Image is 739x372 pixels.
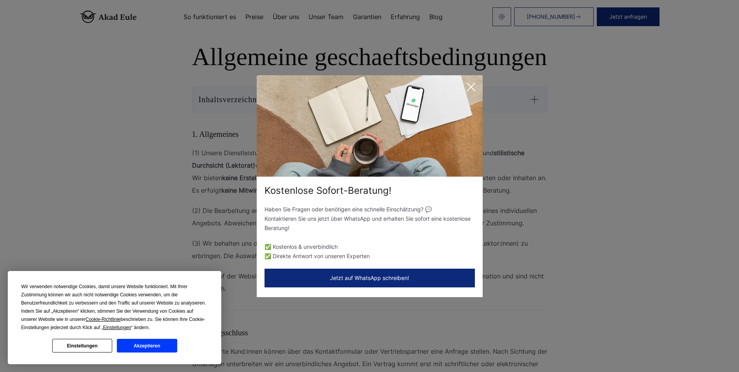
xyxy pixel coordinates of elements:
button: Jetzt auf WhatsApp schreiben! [265,269,475,287]
div: Kostenlose Sofort-Beratung! [257,184,483,197]
div: Cookie Consent Prompt [8,271,221,364]
span: Cookie-Richtlinie [86,317,121,322]
p: Haben Sie Fragen oder benötigen eine schnelle Einschätzung? 💬 Kontaktieren Sie uns jetzt über Wha... [265,205,475,233]
div: Wir verwenden notwendige Cookies, damit unsere Website funktioniert. Mit Ihrer Zustimmung können ... [21,283,208,332]
span: Einstellungen [103,325,131,330]
li: ✅ Kostenlos & unverbindlich [265,242,475,252]
button: Akzeptieren [117,339,177,353]
img: exit [257,75,483,177]
button: Einstellungen [52,339,112,353]
li: ✅ Direkte Antwort von unseren Experten [265,252,475,261]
